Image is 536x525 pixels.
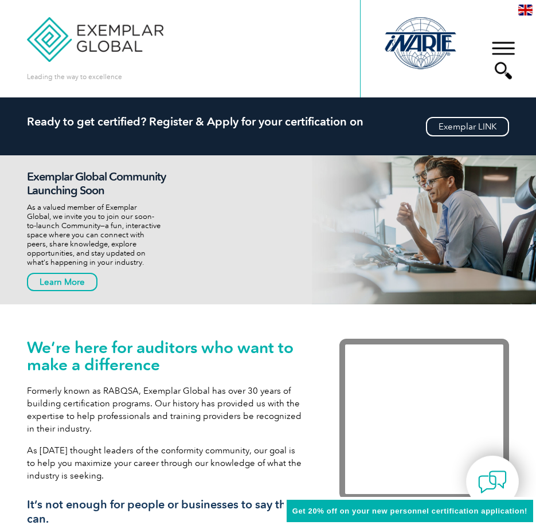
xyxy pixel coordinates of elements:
h1: We’re here for auditors who want to make a difference [27,339,305,373]
span: Get 20% off on your new personnel certification application! [292,507,527,515]
p: Leading the way to excellence [27,70,122,83]
p: As [DATE] thought leaders of the conformity community, our goal is to help you maximize your care... [27,444,305,482]
img: en [518,5,533,15]
a: Learn More [27,273,97,291]
p: As a valued member of Exemplar Global, we invite you to join our soon-to-launch Community—a fun, ... [27,203,178,267]
h2: Ready to get certified? Register & Apply for your certification on [27,115,510,128]
h2: Exemplar Global Community Launching Soon [27,170,178,197]
p: Formerly known as RABQSA, Exemplar Global has over 30 years of building certification programs. O... [27,385,305,435]
a: Exemplar LINK [426,117,509,136]
img: contact-chat.png [478,468,507,496]
iframe: Exemplar Global: Working together to make a difference [339,339,510,500]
